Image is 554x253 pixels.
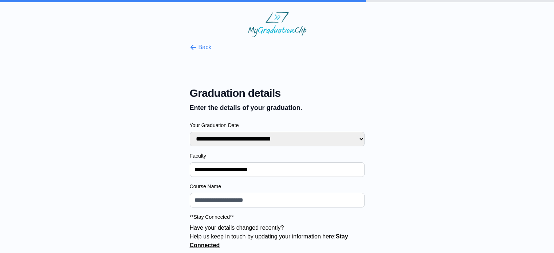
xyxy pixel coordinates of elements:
[190,152,365,159] label: Faculty
[190,43,212,52] button: Back
[190,103,365,113] p: Enter the details of your graduation.
[190,224,365,250] p: Have your details changed recently? Help us keep in touch by updating your information here:
[190,233,348,248] a: Stay Connected
[190,183,365,190] label: Course Name
[248,12,306,37] img: MyGraduationClip
[190,122,365,129] label: Your Graduation Date
[190,87,365,100] span: Graduation details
